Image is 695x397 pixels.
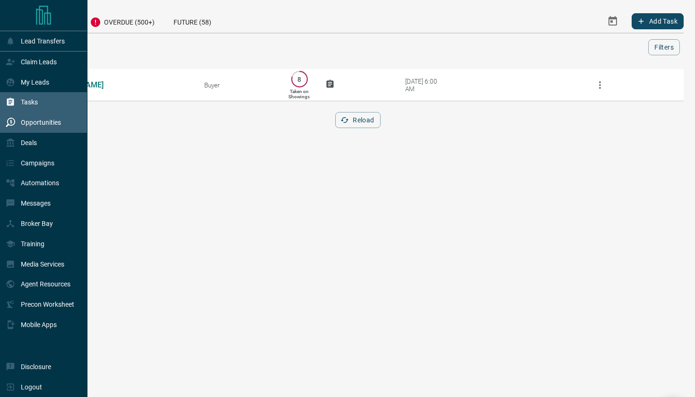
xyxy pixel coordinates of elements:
div: [DATE] 6:00 AM [405,78,445,93]
p: 8 [296,76,303,83]
button: Reload [335,112,380,128]
button: Select Date Range [601,10,624,33]
div: Overdue (500+) [80,9,164,33]
button: Filters [648,39,680,55]
p: Taken on Showings [288,89,310,99]
div: Future (58) [164,9,221,33]
button: Add Task [632,13,684,29]
div: Buyer [204,81,273,89]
